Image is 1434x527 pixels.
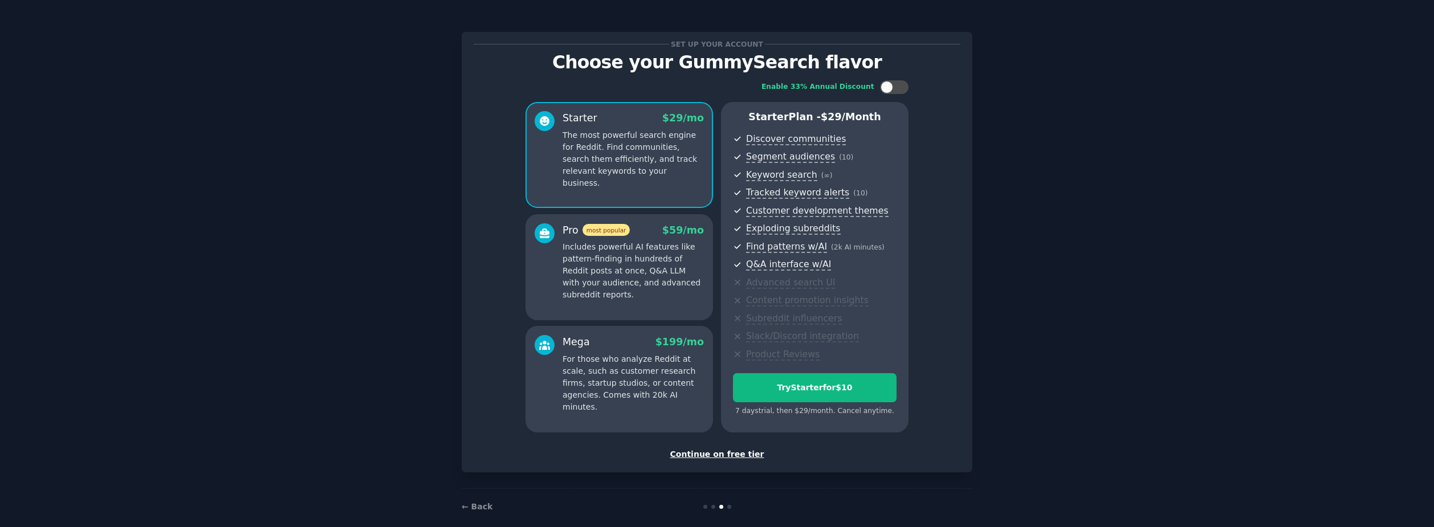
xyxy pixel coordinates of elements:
span: $ 199 /mo [655,336,704,348]
span: most popular [582,224,630,236]
span: ( ∞ ) [821,171,833,179]
span: Subreddit influencers [746,313,842,325]
span: Slack/Discord integration [746,330,859,342]
p: Starter Plan - [733,110,897,124]
span: $ 29 /mo [662,112,704,124]
div: Starter [563,111,597,125]
span: Tracked keyword alerts [746,187,849,199]
span: Exploding subreddits [746,223,840,235]
span: Content promotion insights [746,295,869,307]
span: Discover communities [746,133,846,145]
span: ( 10 ) [853,189,867,197]
div: Mega [563,335,590,349]
span: Set up your account [669,38,765,50]
div: Enable 33% Annual Discount [761,82,874,92]
span: Advanced search UI [746,277,835,289]
p: Includes powerful AI features like pattern-finding in hundreds of Reddit posts at once, Q&A LLM w... [563,241,704,301]
div: 7 days trial, then $ 29 /month . Cancel anytime. [733,406,897,416]
span: $ 29 /month [821,111,881,122]
span: Customer development themes [746,205,889,217]
span: Keyword search [746,169,817,181]
div: Continue on free tier [474,448,960,460]
span: ( 2k AI minutes ) [831,243,885,251]
a: ← Back [462,502,492,511]
span: $ 59 /mo [662,224,704,236]
button: TryStarterfor$10 [733,373,897,402]
span: Find patterns w/AI [746,241,827,253]
p: The most powerful search engine for Reddit. Find communities, search them efficiently, and track ... [563,129,704,189]
div: Pro [563,223,630,238]
p: For those who analyze Reddit at scale, such as customer research firms, startup studios, or conte... [563,353,704,413]
span: Segment audiences [746,151,835,163]
div: Try Starter for $10 [734,382,896,394]
p: Choose your GummySearch flavor [474,52,960,72]
span: Product Reviews [746,349,820,361]
span: ( 10 ) [839,153,853,161]
span: Q&A interface w/AI [746,259,831,271]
